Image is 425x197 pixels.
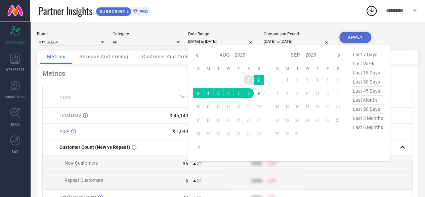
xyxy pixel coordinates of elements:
div: 36 [183,161,188,166]
span: Partner Insights [39,4,92,18]
input: Select comparison period [264,38,331,45]
span: Repeat Customers [65,177,103,183]
td: Sun Aug 03 2025 [193,88,203,98]
td: Wed Aug 27 2025 [223,129,233,139]
td: Mon Aug 25 2025 [203,129,213,139]
span: AISP [59,129,70,134]
td: Wed Sep 24 2025 [302,115,312,125]
td: Fri Sep 05 2025 [323,75,333,85]
td: Sun Sep 07 2025 [272,88,282,98]
span: 0% [197,161,202,166]
td: Mon Sep 08 2025 [282,88,292,98]
th: Monday [282,66,292,71]
td: Mon Aug 11 2025 [203,102,213,112]
th: Sunday [272,66,282,71]
span: last 7 days [351,50,385,59]
th: Tuesday [292,66,302,71]
span: SUGGESTIONS [5,94,26,99]
span: last 90 days [351,105,385,114]
td: Wed Aug 20 2025 [223,115,233,125]
td: Tue Sep 02 2025 [292,75,302,85]
th: Monday [203,66,213,71]
th: Saturday [254,66,264,71]
td: Sat Sep 06 2025 [333,75,343,85]
td: Tue Aug 26 2025 [213,129,223,139]
td: Fri Sep 12 2025 [323,88,333,98]
td: Sat Aug 23 2025 [254,115,264,125]
td: Fri Sep 19 2025 [323,102,333,112]
td: Sat Aug 16 2025 [254,102,264,112]
td: Thu Aug 07 2025 [233,88,244,98]
span: Total GMV [59,113,81,118]
span: 50 [271,161,275,166]
div: Previous month [193,51,201,59]
a: SUBSCRIBEPRO [96,5,151,16]
td: Tue Sep 16 2025 [292,102,302,112]
span: last 3 months [351,114,385,123]
td: Mon Aug 04 2025 [203,88,213,98]
span: Customer Count (New vs Repeat) [59,144,130,150]
td: Sun Sep 28 2025 [272,129,282,139]
td: Thu Aug 14 2025 [233,102,244,112]
button: APPLY [339,32,371,43]
div: ₹ 1,049 [172,129,188,134]
td: Fri Aug 29 2025 [244,129,254,139]
td: Fri Aug 01 2025 [244,75,254,85]
th: Wednesday [223,66,233,71]
th: Tuesday [213,66,223,71]
td: Mon Sep 29 2025 [282,129,292,139]
span: last month [351,96,385,105]
span: last 30 days [351,77,385,87]
td: Thu Sep 04 2025 [312,75,323,85]
div: Open download list [366,5,378,17]
div: Metrics [42,69,413,77]
td: Wed Aug 13 2025 [223,102,233,112]
td: Thu Aug 21 2025 [233,115,244,125]
td: Sun Aug 31 2025 [193,142,203,152]
th: Wednesday [302,66,312,71]
td: Mon Sep 01 2025 [282,75,292,85]
input: Select date range [188,38,255,45]
span: FWD [12,149,18,154]
th: Friday [323,66,333,71]
td: Mon Aug 18 2025 [203,115,213,125]
span: Name [59,95,71,100]
span: last week [351,59,385,68]
td: Fri Aug 08 2025 [244,88,254,98]
td: Wed Sep 10 2025 [302,88,312,98]
div: Date Range [188,32,255,36]
td: Thu Sep 25 2025 [312,115,323,125]
td: Sat Sep 27 2025 [333,115,343,125]
td: Wed Aug 06 2025 [223,88,233,98]
td: Wed Sep 03 2025 [302,75,312,85]
td: Sun Aug 17 2025 [193,115,203,125]
div: Category [113,32,180,36]
td: Tue Aug 05 2025 [213,88,223,98]
td: Sat Sep 13 2025 [333,88,343,98]
td: Sat Aug 30 2025 [254,129,264,139]
div: Comparison Period [264,32,331,36]
td: Thu Aug 28 2025 [233,129,244,139]
span: last 15 days [351,68,385,77]
span: SCORECARDS [5,40,25,45]
span: last 45 days [351,87,385,96]
div: ₹ 46,149 [170,113,188,118]
th: Thursday [233,66,244,71]
td: Sun Sep 14 2025 [272,102,282,112]
span: PRO [138,9,148,14]
th: Saturday [333,66,343,71]
span: 50 [271,178,275,183]
th: Friday [244,66,254,71]
td: Fri Sep 26 2025 [323,115,333,125]
span: 0% [197,178,202,183]
td: Sun Aug 10 2025 [193,102,203,112]
td: Tue Sep 09 2025 [292,88,302,98]
div: 9999 [251,161,262,166]
span: WORKSPACE [6,67,25,72]
td: Tue Sep 30 2025 [292,129,302,139]
span: Revenue And Pricing [79,54,128,59]
td: Sat Sep 20 2025 [333,102,343,112]
td: Sat Aug 09 2025 [254,88,264,98]
td: Tue Aug 19 2025 [213,115,223,125]
td: Sat Aug 02 2025 [254,75,264,85]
